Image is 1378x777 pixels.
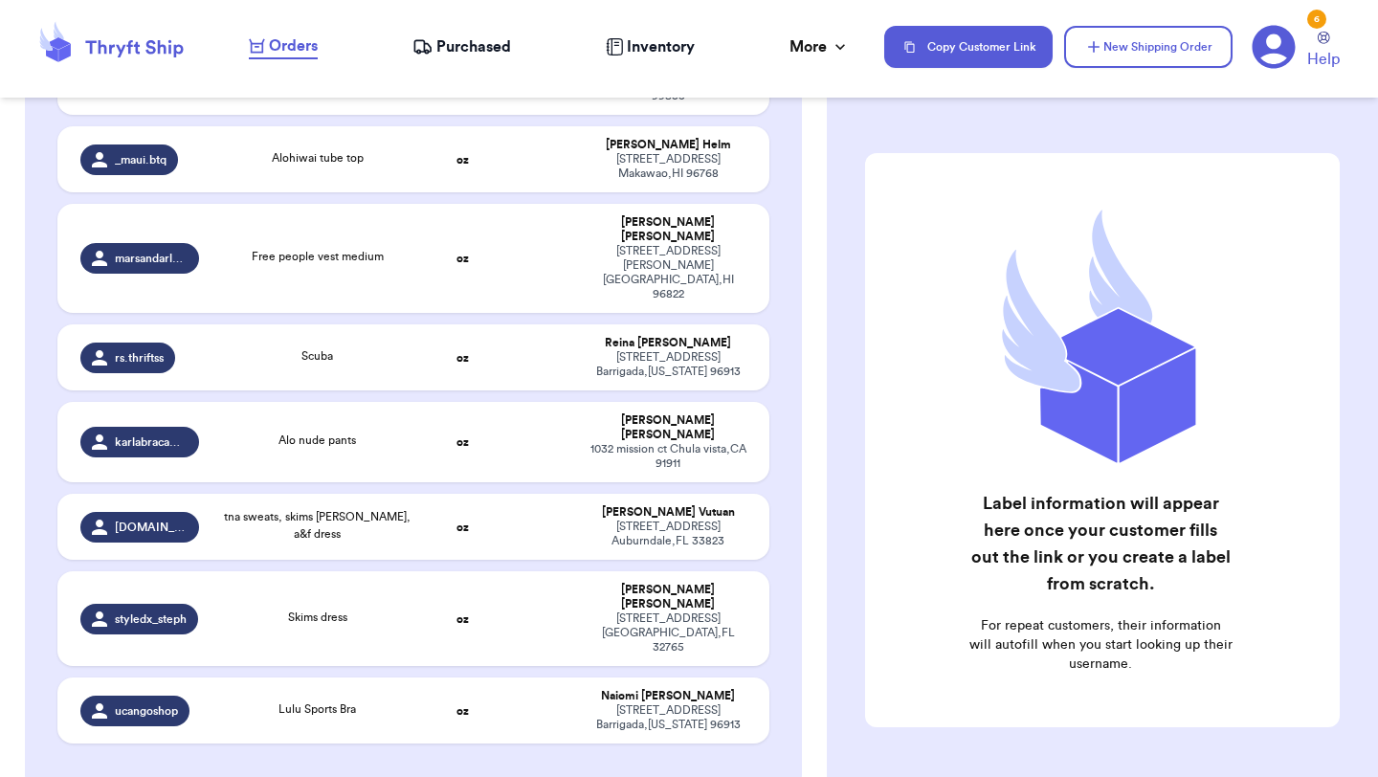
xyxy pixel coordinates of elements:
[115,520,188,535] span: [DOMAIN_NAME]
[1307,10,1326,29] div: 6
[589,583,746,611] div: [PERSON_NAME] [PERSON_NAME]
[589,336,746,350] div: Reina [PERSON_NAME]
[456,253,469,264] strong: oz
[115,251,188,266] span: marsandarlojoy
[789,35,850,58] div: More
[1064,26,1233,68] button: New Shipping Order
[278,703,356,715] span: Lulu Sports Bra
[456,522,469,533] strong: oz
[968,616,1233,674] p: For repeat customers, their information will autofill when you start looking up their username.
[968,490,1233,597] h2: Label information will appear here once your customer fills out the link or you create a label fr...
[252,251,384,262] span: Free people vest medium
[1307,32,1340,71] a: Help
[1252,25,1296,69] a: 6
[272,152,364,164] span: Alohiwai tube top
[884,26,1053,68] button: Copy Customer Link
[589,505,746,520] div: [PERSON_NAME] Vutuan
[589,442,746,471] div: 1032 mission ct Chula vista , CA 91911
[589,215,746,244] div: [PERSON_NAME] [PERSON_NAME]
[456,613,469,625] strong: oz
[278,434,356,446] span: Alo nude pants
[115,152,167,167] span: _maui.btq
[589,520,746,548] div: [STREET_ADDRESS] Auburndale , FL 33823
[456,436,469,448] strong: oz
[249,34,318,59] a: Orders
[589,413,746,442] div: [PERSON_NAME] [PERSON_NAME]
[627,35,695,58] span: Inventory
[456,154,469,166] strong: oz
[589,611,746,655] div: [STREET_ADDRESS] [GEOGRAPHIC_DATA] , FL 32765
[1307,48,1340,71] span: Help
[115,350,164,366] span: rs.thriftss
[412,35,511,58] a: Purchased
[589,138,746,152] div: [PERSON_NAME] Helm
[589,689,746,703] div: Naiomi [PERSON_NAME]
[115,703,178,719] span: ucangoshop
[436,35,511,58] span: Purchased
[115,611,187,627] span: styledx_steph
[589,350,746,379] div: [STREET_ADDRESS] Barrigada , [US_STATE] 96913
[288,611,347,623] span: Skims dress
[115,434,188,450] span: karlabracamontess
[456,352,469,364] strong: oz
[269,34,318,57] span: Orders
[456,705,469,717] strong: oz
[301,350,333,362] span: Scuba
[589,244,746,301] div: [STREET_ADDRESS][PERSON_NAME] [GEOGRAPHIC_DATA] , HI 96822
[606,35,695,58] a: Inventory
[589,703,746,732] div: [STREET_ADDRESS] Barrigada , [US_STATE] 96913
[224,511,411,540] span: tna sweats, skims [PERSON_NAME], a&f dress
[589,152,746,181] div: [STREET_ADDRESS] Makawao , HI 96768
